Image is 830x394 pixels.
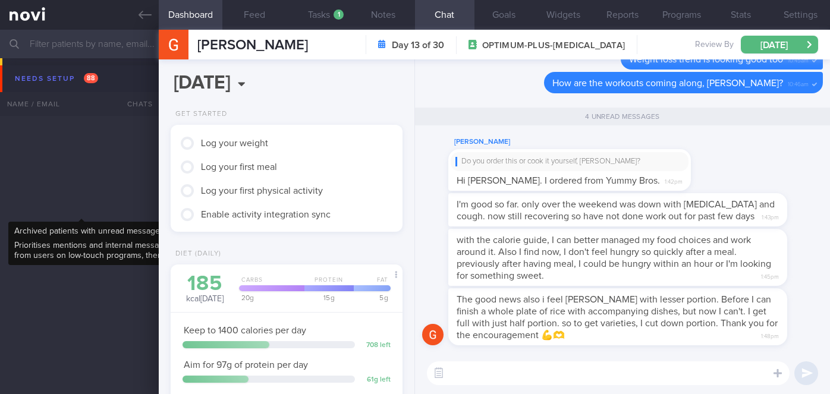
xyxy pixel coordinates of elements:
[788,77,809,89] span: 10:46am
[552,78,783,88] span: How are the workouts coming along, [PERSON_NAME]?
[184,326,306,335] span: Keep to 1400 calories per day
[457,295,778,340] span: The good news also i feel [PERSON_NAME] with lesser portion. Before I can finish a whole plate of...
[171,250,221,259] div: Diet (Daily)
[761,270,779,281] span: 1:45pm
[184,360,308,370] span: Aim for 97g of protein per day
[629,55,783,64] span: Weight loss trend is looking good too
[457,176,660,185] span: Hi [PERSON_NAME]. I ordered from Yummy Bros.
[665,175,683,186] span: 1:42pm
[361,341,391,350] div: 708 left
[235,294,304,301] div: 20 g
[741,36,818,53] button: [DATE]
[183,273,227,305] div: kcal [DATE]
[762,210,779,222] span: 1:43pm
[301,294,354,301] div: 15 g
[350,294,391,301] div: 5 g
[84,73,98,83] span: 88
[334,10,344,20] div: 1
[761,329,779,341] span: 1:48pm
[171,110,227,119] div: Get Started
[392,39,444,51] strong: Day 13 of 30
[301,276,354,291] div: Protein
[235,276,304,291] div: Carbs
[457,200,775,221] span: I'm good so far. only over the weekend was down with [MEDICAL_DATA] and cough. now still recoveri...
[361,376,391,384] div: 61 g left
[183,273,227,294] div: 185
[457,235,771,280] span: with the calorie guide, I can better managed my food choices and work around it. Also I find now,...
[482,40,625,52] span: OPTIMUM-PLUS-[MEDICAL_DATA]
[12,71,101,87] div: Needs setup
[695,40,734,51] span: Review By
[455,157,684,166] div: Do you order this or cook it yourself, [PERSON_NAME]?
[350,276,391,291] div: Fat
[111,92,159,116] div: Chats
[448,135,727,149] div: [PERSON_NAME]
[197,38,308,52] span: [PERSON_NAME]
